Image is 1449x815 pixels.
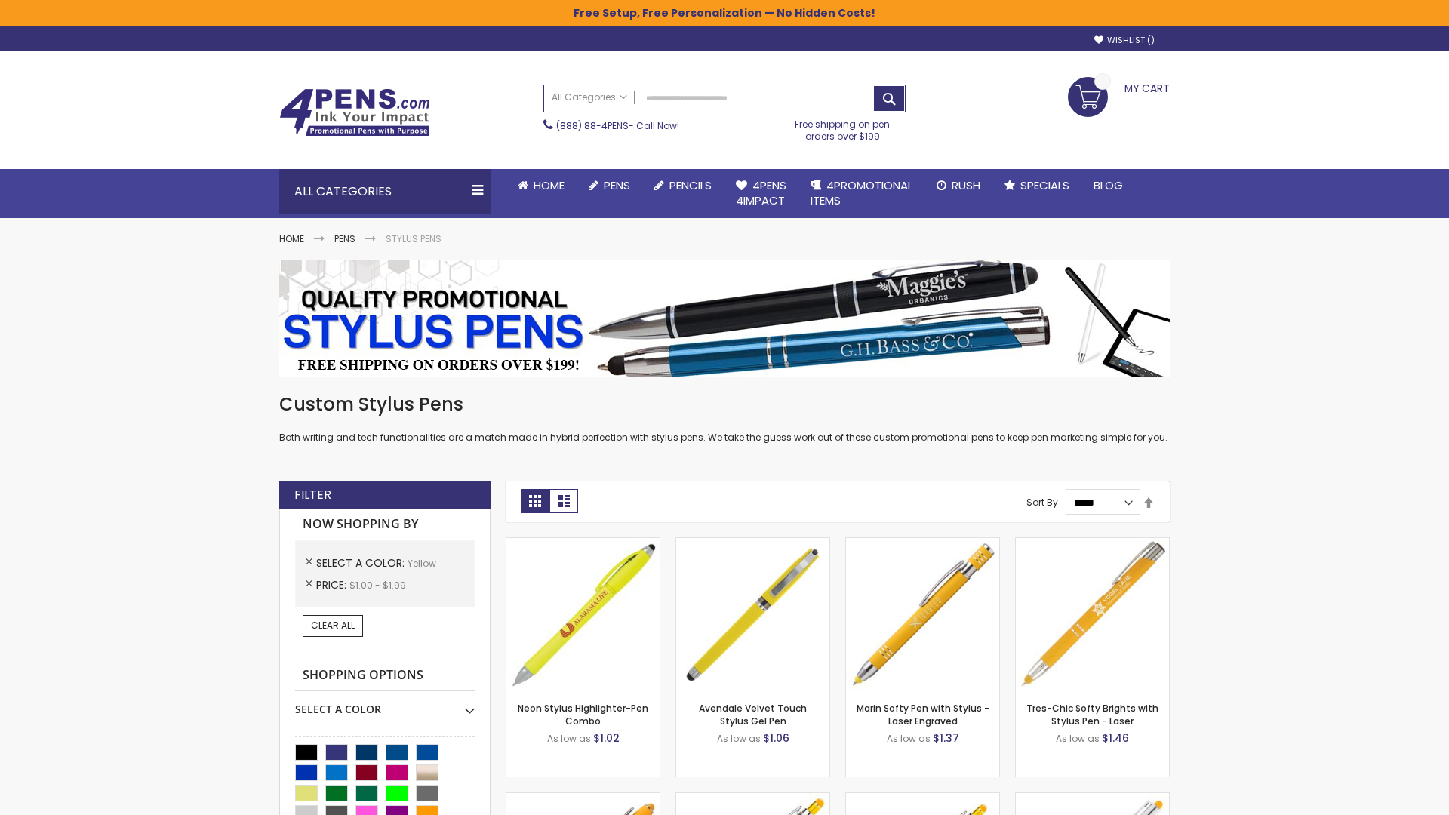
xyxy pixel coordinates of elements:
[295,691,475,717] div: Select A Color
[780,112,906,143] div: Free shipping on pen orders over $199
[1016,538,1169,691] img: Tres-Chic Softy Brights with Stylus Pen - Laser-Yellow
[811,177,912,208] span: 4PROMOTIONAL ITEMS
[699,702,807,727] a: Avendale Velvet Touch Stylus Gel Pen
[1094,177,1123,193] span: Blog
[642,169,724,202] a: Pencils
[408,557,436,570] span: Yellow
[311,619,355,632] span: Clear All
[846,792,999,805] a: Phoenix Softy Brights Gel with Stylus Pen - Laser-Yellow
[593,730,620,746] span: $1.02
[506,792,660,805] a: Ellipse Softy Brights with Stylus Pen - Laser-Yellow
[924,169,992,202] a: Rush
[763,730,789,746] span: $1.06
[1026,496,1058,509] label: Sort By
[303,615,363,636] a: Clear All
[349,579,406,592] span: $1.00 - $1.99
[992,169,1081,202] a: Specials
[1094,35,1155,46] a: Wishlist
[1026,702,1158,727] a: Tres-Chic Softy Brights with Stylus Pen - Laser
[506,538,660,691] img: Neon Stylus Highlighter-Pen Combo-Yellow
[676,792,829,805] a: Phoenix Softy Brights with Stylus Pen - Laser-Yellow
[386,232,441,245] strong: Stylus Pens
[1102,730,1129,746] span: $1.46
[1016,537,1169,550] a: Tres-Chic Softy Brights with Stylus Pen - Laser-Yellow
[294,487,331,503] strong: Filter
[857,702,989,727] a: Marin Softy Pen with Stylus - Laser Engraved
[534,177,565,193] span: Home
[952,177,980,193] span: Rush
[846,537,999,550] a: Marin Softy Pen with Stylus - Laser Engraved-Yellow
[506,537,660,550] a: Neon Stylus Highlighter-Pen Combo-Yellow
[556,119,679,132] span: - Call Now!
[316,577,349,592] span: Price
[295,509,475,540] strong: Now Shopping by
[736,177,786,208] span: 4Pens 4impact
[669,177,712,193] span: Pencils
[295,660,475,692] strong: Shopping Options
[1020,177,1069,193] span: Specials
[521,489,549,513] strong: Grid
[1056,732,1100,745] span: As low as
[1081,169,1135,202] a: Blog
[316,555,408,570] span: Select A Color
[518,702,648,727] a: Neon Stylus Highlighter-Pen Combo
[279,88,430,137] img: 4Pens Custom Pens and Promotional Products
[556,119,629,132] a: (888) 88-4PENS
[846,538,999,691] img: Marin Softy Pen with Stylus - Laser Engraved-Yellow
[724,169,798,218] a: 4Pens4impact
[577,169,642,202] a: Pens
[798,169,924,218] a: 4PROMOTIONALITEMS
[604,177,630,193] span: Pens
[334,232,355,245] a: Pens
[552,91,627,103] span: All Categories
[933,730,959,746] span: $1.37
[279,260,1170,377] img: Stylus Pens
[279,169,491,214] div: All Categories
[506,169,577,202] a: Home
[279,392,1170,444] div: Both writing and tech functionalities are a match made in hybrid perfection with stylus pens. We ...
[717,732,761,745] span: As low as
[1016,792,1169,805] a: Tres-Chic Softy with Stylus Top Pen - ColorJet-Yellow
[547,732,591,745] span: As low as
[279,392,1170,417] h1: Custom Stylus Pens
[676,537,829,550] a: Avendale Velvet Touch Stylus Gel Pen-Yellow
[887,732,931,745] span: As low as
[544,85,635,110] a: All Categories
[676,538,829,691] img: Avendale Velvet Touch Stylus Gel Pen-Yellow
[279,232,304,245] a: Home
